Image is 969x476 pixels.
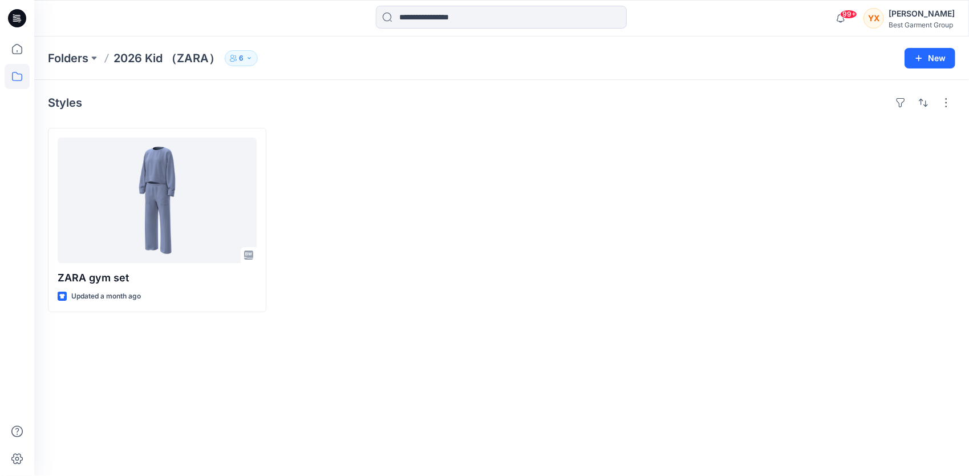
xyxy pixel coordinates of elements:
p: 6 [239,52,244,64]
div: Best Garment Group [889,21,955,29]
a: ZARA gym set [58,138,257,263]
p: ZARA gym set [58,270,257,286]
button: 6 [225,50,258,66]
p: Updated a month ago [71,291,141,302]
div: [PERSON_NAME] [889,7,955,21]
h4: Styles [48,96,82,110]
a: Folders [48,50,88,66]
p: 2026 Kid （ZARA） [113,50,220,66]
button: New [905,48,955,68]
div: YX [863,8,884,29]
span: 99+ [840,10,857,19]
